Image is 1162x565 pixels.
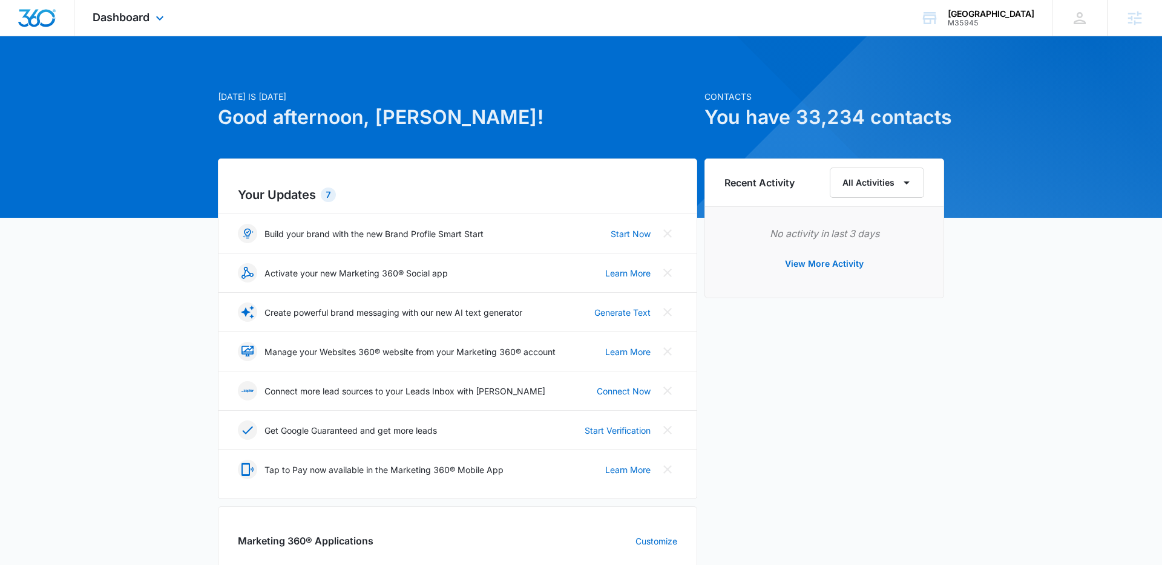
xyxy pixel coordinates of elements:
[264,227,484,240] p: Build your brand with the new Brand Profile Smart Start
[830,168,924,198] button: All Activities
[93,11,149,24] span: Dashboard
[704,90,944,103] p: Contacts
[218,90,697,103] p: [DATE] is [DATE]
[724,226,924,241] p: No activity in last 3 days
[704,103,944,132] h1: You have 33,234 contacts
[658,342,677,361] button: Close
[238,534,373,548] h2: Marketing 360® Applications
[264,345,556,358] p: Manage your Websites 360® website from your Marketing 360® account
[724,175,795,190] h6: Recent Activity
[264,463,504,476] p: Tap to Pay now available in the Marketing 360® Mobile App
[264,385,545,397] p: Connect more lead sources to your Leads Inbox with [PERSON_NAME]
[773,249,876,278] button: View More Activity
[658,224,677,243] button: Close
[605,345,651,358] a: Learn More
[238,186,677,204] h2: Your Updates
[658,263,677,282] button: Close
[321,188,336,202] div: 7
[594,306,651,319] a: Generate Text
[635,535,677,547] a: Customize
[605,267,651,279] a: Learn More
[948,19,1034,27] div: account id
[658,460,677,479] button: Close
[264,424,437,437] p: Get Google Guaranteed and get more leads
[658,302,677,322] button: Close
[585,424,651,437] a: Start Verification
[605,463,651,476] a: Learn More
[218,103,697,132] h1: Good afternoon, [PERSON_NAME]!
[658,420,677,440] button: Close
[658,381,677,400] button: Close
[597,385,651,397] a: Connect Now
[264,306,522,319] p: Create powerful brand messaging with our new AI text generator
[611,227,651,240] a: Start Now
[948,9,1034,19] div: account name
[264,267,448,279] p: Activate your new Marketing 360® Social app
